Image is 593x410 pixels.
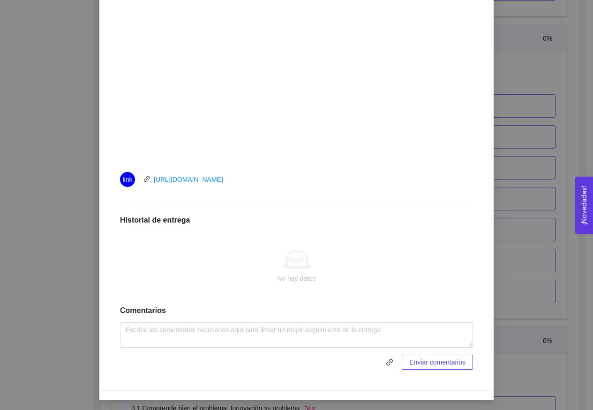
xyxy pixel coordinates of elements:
span: link [383,358,397,366]
a: [URL][DOMAIN_NAME] [154,176,223,183]
span: Enviar comentarios [409,357,465,367]
span: link [143,176,150,182]
button: link [382,355,397,370]
button: Enviar comentarios [402,355,473,370]
h1: Historial de entrega [120,216,473,225]
h1: Comentarios [120,306,473,315]
div: No hay datos [128,273,465,283]
button: Open Feedback Widget [575,177,593,234]
span: link [382,358,397,366]
span: link [122,172,132,187]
